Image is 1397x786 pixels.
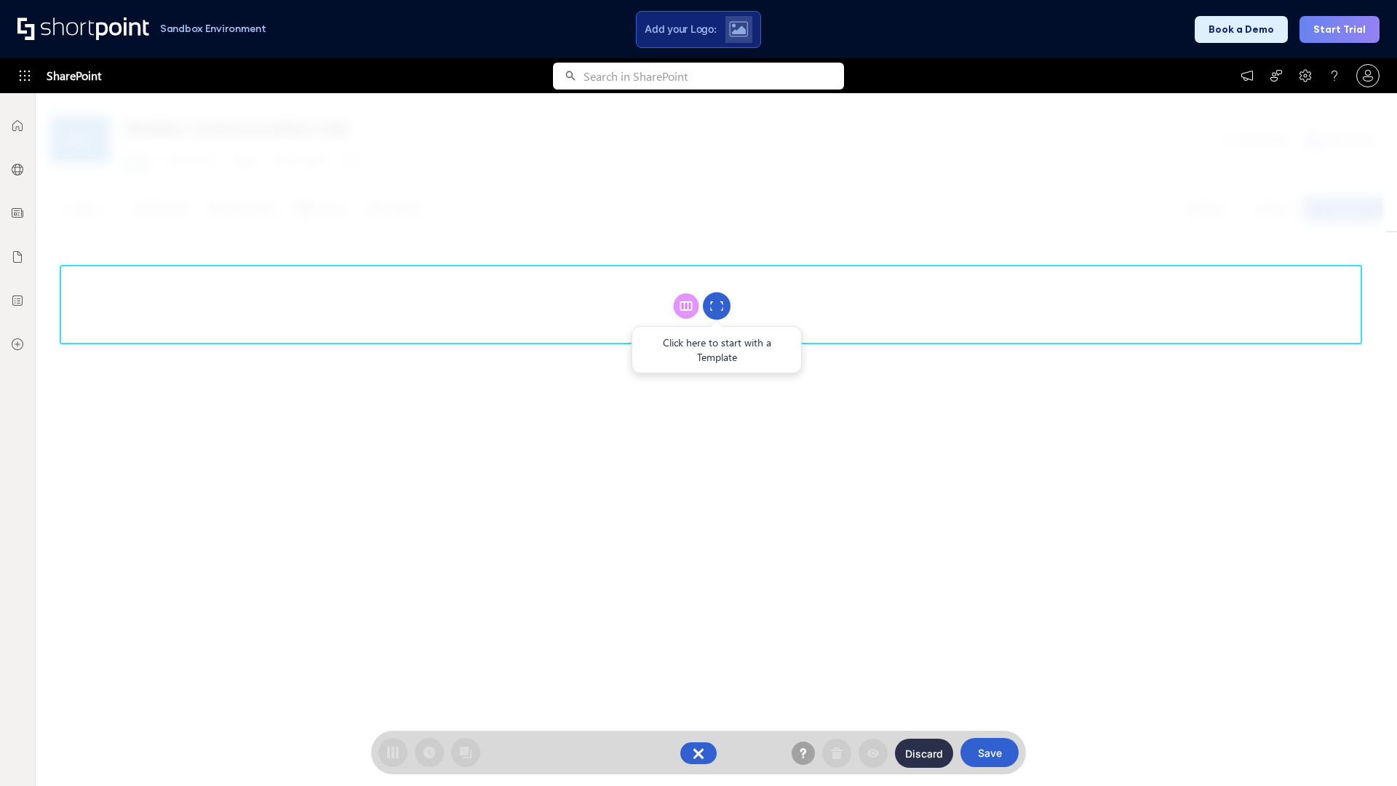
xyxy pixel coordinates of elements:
[895,739,953,768] button: Discard
[47,58,101,93] span: SharePoint
[160,25,266,33] h1: Sandbox Environment
[729,21,748,37] img: Upload logo
[645,23,716,36] span: Add your Logo:
[1195,16,1288,43] button: Book a Demo
[1300,16,1380,43] button: Start Trial
[1324,716,1397,786] iframe: Chat Widget
[584,63,844,90] input: Search in SharePoint
[960,738,1019,767] button: Save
